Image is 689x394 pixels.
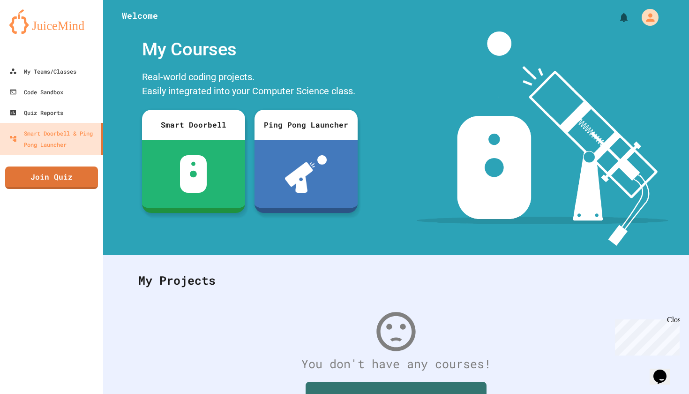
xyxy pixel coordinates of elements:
img: sdb-white.svg [180,155,207,193]
img: logo-orange.svg [9,9,94,34]
img: ppl-with-ball.png [285,155,327,193]
div: My Notifications [601,9,632,25]
div: Smart Doorbell [142,110,245,140]
div: Chat with us now!Close [4,4,65,60]
iframe: chat widget [611,316,680,356]
img: banner-image-my-projects.png [417,31,668,246]
div: My Courses [137,31,362,68]
div: Ping Pong Launcher [255,110,358,140]
div: You don't have any courses! [129,355,663,373]
div: Smart Doorbell & Ping Pong Launcher [9,128,97,150]
a: Join Quiz [5,167,98,189]
iframe: chat widget [650,356,680,385]
div: My Account [632,7,661,28]
div: Quiz Reports [9,107,63,118]
div: My Teams/Classes [9,66,76,77]
div: My Projects [129,262,663,299]
div: Code Sandbox [9,86,63,98]
div: Real-world coding projects. Easily integrated into your Computer Science class. [137,68,362,103]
